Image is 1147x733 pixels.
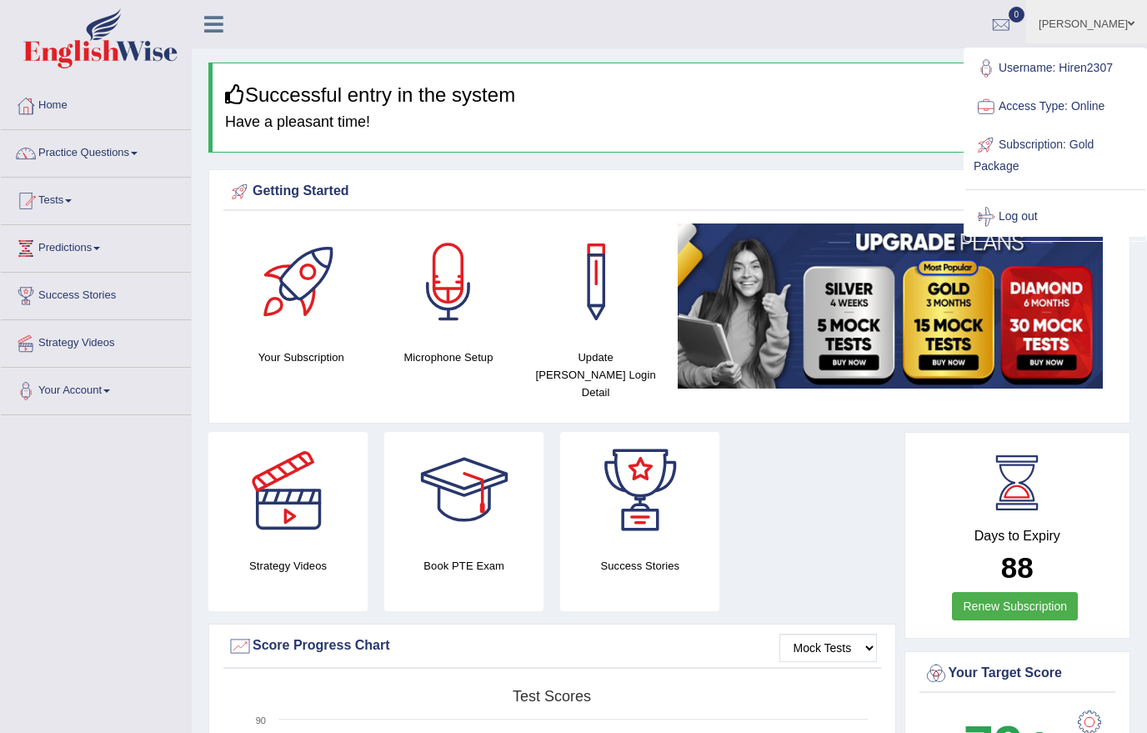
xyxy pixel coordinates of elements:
a: Access Type: Online [965,88,1145,126]
h3: Successful entry in the system [225,84,1117,106]
h4: Book PTE Exam [384,557,543,575]
b: 88 [1001,551,1034,584]
h4: Days to Expiry [924,529,1112,544]
a: Log out [965,198,1145,236]
h4: Your Subscription [236,349,367,366]
div: Getting Started [228,179,1111,204]
a: Tests [1,178,191,219]
a: Predictions [1,225,191,267]
a: Subscription: Gold Package [965,126,1145,182]
div: Your Target Score [924,661,1112,686]
a: Renew Subscription [952,592,1078,620]
h4: Microphone Setup [383,349,514,366]
a: Username: Hiren2307 [965,49,1145,88]
h4: Strategy Videos [208,557,368,575]
span: 0 [1009,7,1025,23]
a: Strategy Videos [1,320,191,362]
img: small5.jpg [678,223,1103,388]
a: Practice Questions [1,130,191,172]
h4: Success Stories [560,557,719,575]
tspan: Test scores [513,688,591,705]
h4: Have a pleasant time! [225,114,1117,131]
a: Home [1,83,191,124]
a: Success Stories [1,273,191,314]
h4: Update [PERSON_NAME] Login Detail [530,349,661,401]
text: 90 [256,715,266,725]
a: Your Account [1,368,191,409]
div: Score Progress Chart [228,634,877,659]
